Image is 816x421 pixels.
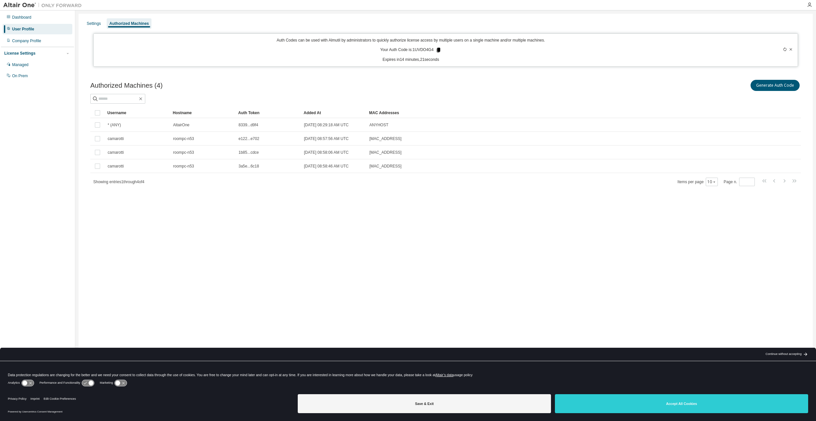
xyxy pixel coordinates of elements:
[98,38,724,43] p: Auth Codes can be used with Almutil by administrators to quickly authorize license access by mult...
[12,38,41,44] div: Company Profile
[108,136,124,141] span: camarotti
[304,136,349,141] span: [DATE] 08:57:56 AM UTC
[12,62,28,67] div: Managed
[173,108,233,118] div: Hostname
[4,51,35,56] div: License Settings
[239,164,259,169] span: 3a5e...6c18
[173,136,194,141] span: roompc-n53
[108,122,121,128] span: * (ANY)
[304,122,349,128] span: [DATE] 08:29:18 AM UTC
[369,164,401,169] span: [MAC_ADDRESS]
[173,150,194,155] span: roompc-n53
[369,122,388,128] span: ANYHOST
[239,136,259,141] span: e122...e702
[98,57,724,62] p: Expires in 14 minutes, 21 seconds
[12,15,31,20] div: Dashboard
[108,164,124,169] span: camarotti
[239,122,258,128] span: 8339...d9f4
[724,178,755,186] span: Page n.
[707,179,716,184] button: 10
[751,80,800,91] button: Generate Auth Code
[90,82,163,89] span: Authorized Machines (4)
[3,2,85,9] img: Altair One
[239,150,259,155] span: 1b85...cdce
[12,26,34,32] div: User Profile
[93,180,144,184] span: Showing entries 1 through 4 of 4
[369,136,401,141] span: [MAC_ADDRESS]
[380,47,441,53] p: Your Auth Code is: 1UVDO4G4
[87,21,101,26] div: Settings
[108,150,124,155] span: camarotti
[12,73,28,79] div: On Prem
[109,21,149,26] div: Authorized Machines
[173,164,194,169] span: roompc-n53
[369,150,401,155] span: [MAC_ADDRESS]
[678,178,718,186] span: Items per page
[107,108,168,118] div: Username
[173,122,189,128] span: AltairOne
[304,108,364,118] div: Added At
[304,164,349,169] span: [DATE] 08:58:46 AM UTC
[304,150,349,155] span: [DATE] 08:58:06 AM UTC
[238,108,298,118] div: Auth Token
[369,108,732,118] div: MAC Addresses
